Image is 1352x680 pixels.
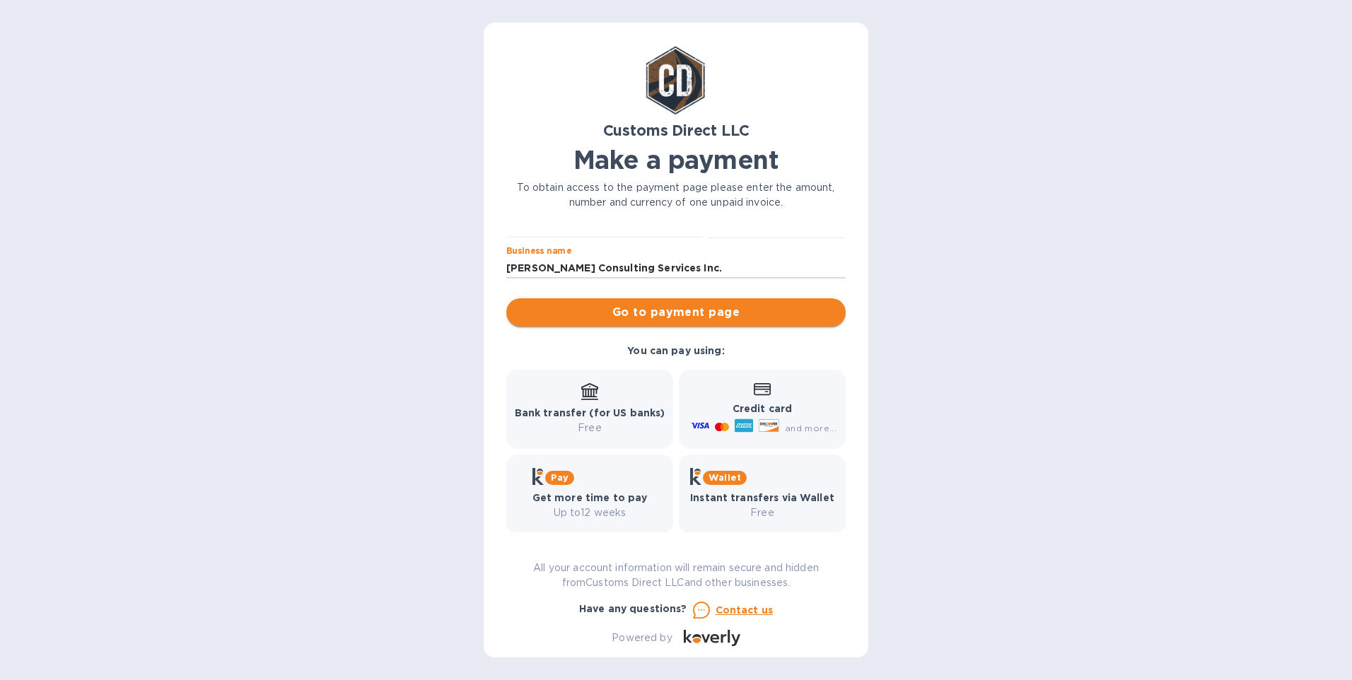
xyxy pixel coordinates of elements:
b: Wallet [709,472,741,483]
u: Contact us [716,604,774,616]
label: Business name [506,247,571,256]
b: Have any questions? [579,603,687,614]
b: Bank transfer (for US banks) [515,407,665,418]
p: To obtain access to the payment page please enter the amount, number and currency of one unpaid i... [506,180,846,210]
b: You can pay using: [627,345,724,356]
span: Go to payment page [518,304,834,321]
p: All your account information will remain secure and hidden from Customs Direct LLC and other busi... [506,561,846,590]
button: Go to payment page [506,298,846,327]
span: and more... [785,423,837,433]
p: Powered by [612,631,672,645]
p: Free [515,421,665,435]
p: Free [690,505,834,520]
b: Pay [551,472,569,483]
b: Get more time to pay [532,492,648,503]
b: Credit card [733,403,792,414]
b: Instant transfers via Wallet [690,492,834,503]
h1: Make a payment [506,145,846,175]
b: Customs Direct LLC [603,122,750,139]
p: Up to 12 weeks [532,505,648,520]
input: Enter business name [506,257,846,279]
